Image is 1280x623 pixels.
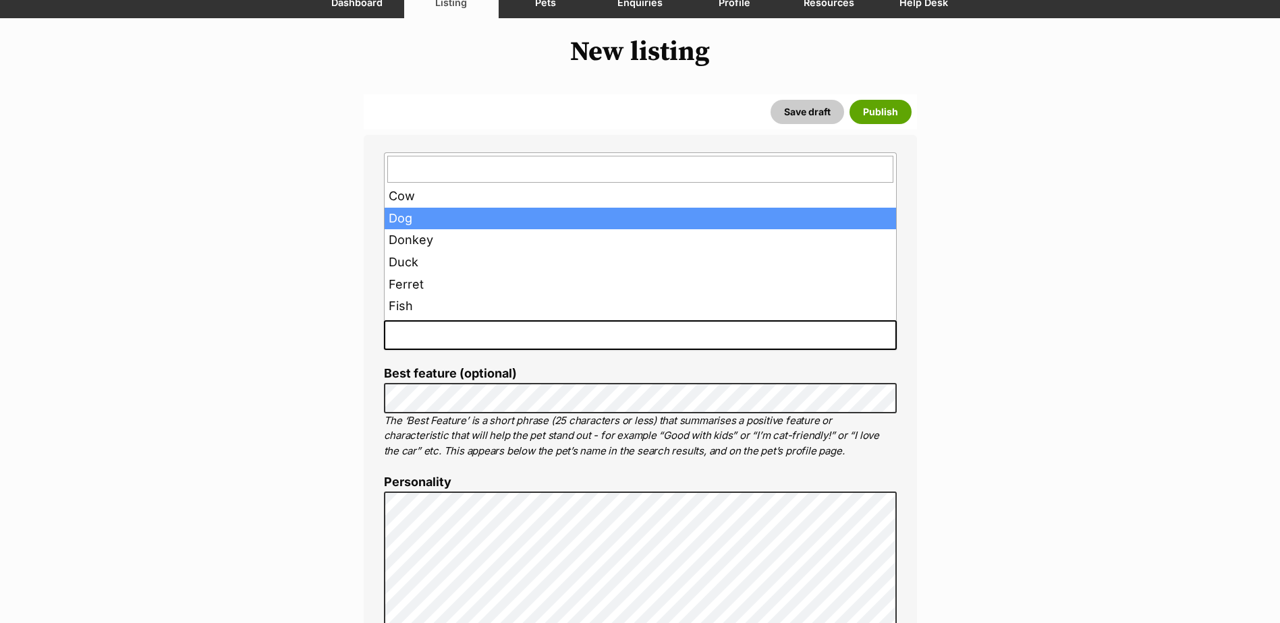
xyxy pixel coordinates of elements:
[385,274,896,296] li: Ferret
[385,318,896,340] li: Goat
[385,185,896,208] li: Cow
[384,475,897,489] label: Personality
[385,208,896,230] li: Dog
[771,100,844,124] button: Save draft
[385,229,896,251] li: Donkey
[850,100,912,124] button: Publish
[385,251,896,274] li: Duck
[384,413,897,459] p: The ‘Best Feature’ is a short phrase (25 characters or less) that summarises a positive feature o...
[385,295,896,318] li: Fish
[384,367,897,381] label: Best feature (optional)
